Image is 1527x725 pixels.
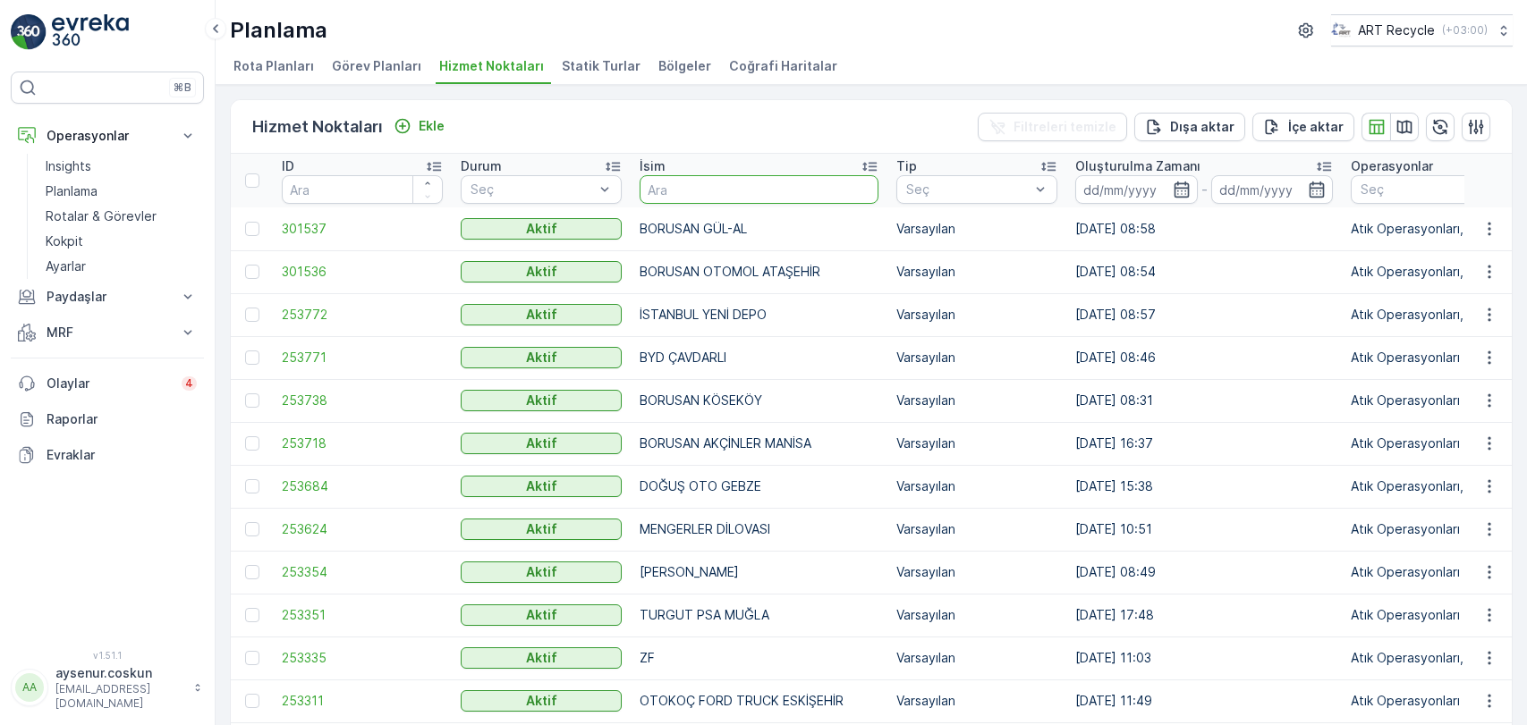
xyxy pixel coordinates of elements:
[245,308,259,322] div: Toggle Row Selected
[640,520,878,538] p: MENGERLER DİLOVASI
[461,218,622,240] button: Aktif
[282,349,443,367] span: 253771
[282,563,443,581] span: 253354
[729,57,837,75] span: Coğrafi Haritalar
[11,279,204,315] button: Paydaşlar
[15,673,44,702] div: AA
[461,157,502,175] p: Durum
[896,349,1057,367] p: Varsayılan
[640,263,878,281] p: BORUSAN OTOMOL ATAŞEHİR
[526,434,557,452] p: Aktif
[461,690,622,712] button: Aktif
[471,181,594,198] p: Seç
[1075,175,1198,204] input: dd/mm/yyyy
[282,392,443,409] a: 253738
[1066,336,1342,379] td: [DATE] 08:46
[896,520,1057,538] p: Varsayılan
[1288,118,1344,136] p: İçe aktar
[1066,293,1342,336] td: [DATE] 08:57
[11,401,204,437] a: Raporlar
[1201,179,1208,200] p: -
[896,649,1057,667] p: Varsayılan
[896,477,1057,495] p: Varsayılan
[11,366,204,401] a: Olaylar4
[526,392,557,409] p: Aktif
[1066,379,1342,422] td: [DATE] 08:31
[896,606,1057,624] p: Varsayılan
[1066,422,1342,465] td: [DATE] 16:37
[896,692,1057,710] p: Varsayılan
[461,647,622,669] button: Aktif
[461,347,622,368] button: Aktif
[896,263,1057,281] p: Varsayılan
[282,520,443,538] span: 253624
[1066,508,1342,551] td: [DATE] 10:51
[640,434,878,452] p: BORUSAN AKÇİNLER MANİSA
[38,229,204,254] a: Kokpit
[46,182,98,200] p: Planlama
[47,127,168,145] p: Operasyonlar
[46,232,83,250] p: Kokpit
[11,315,204,350] button: MRF
[245,222,259,236] div: Toggle Row Selected
[640,606,878,624] p: TURGUT PSA MUĞLA
[47,324,168,341] p: MRF
[640,175,878,204] input: Ara
[11,118,204,154] button: Operasyonlar
[461,604,622,626] button: Aktif
[640,392,878,409] p: BORUSAN KÖSEKÖY
[526,349,557,367] p: Aktif
[419,117,445,135] p: Ekle
[1066,679,1342,722] td: [DATE] 11:49
[11,437,204,473] a: Evraklar
[38,204,204,229] a: Rotalar & Görevler
[245,479,259,493] div: Toggle Row Selected
[52,14,129,50] img: logo_light-DOdMpM7g.png
[1211,175,1334,204] input: dd/mm/yyyy
[252,114,383,139] p: Hizmet Noktaları
[1351,157,1433,175] p: Operasyonlar
[282,157,294,175] p: ID
[1252,113,1354,141] button: İçe aktar
[526,520,557,538] p: Aktif
[461,390,622,411] button: Aktif
[1170,118,1234,136] p: Dışa aktar
[896,220,1057,238] p: Varsayılan
[526,477,557,495] p: Aktif
[185,376,193,391] p: 4
[47,288,168,306] p: Paydaşlar
[461,304,622,325] button: Aktif
[282,263,443,281] a: 301536
[55,664,184,682] p: aysenur.coskun
[1331,21,1351,40] img: image_23.png
[230,16,327,45] p: Planlama
[47,446,197,464] p: Evraklar
[640,692,878,710] p: OTOKOÇ FORD TRUCK ESKİŞEHİR
[461,518,622,540] button: Aktif
[282,220,443,238] a: 301537
[386,115,452,137] button: Ekle
[174,80,191,95] p: ⌘B
[282,306,443,324] a: 253772
[245,565,259,579] div: Toggle Row Selected
[245,436,259,451] div: Toggle Row Selected
[1066,594,1342,636] td: [DATE] 17:48
[245,393,259,408] div: Toggle Row Selected
[526,606,557,624] p: Aktif
[1066,207,1342,250] td: [DATE] 08:58
[640,477,878,495] p: DOĞUŞ OTO GEBZE
[282,606,443,624] span: 253351
[38,179,204,204] a: Planlama
[282,692,443,710] a: 253311
[11,650,204,661] span: v 1.51.1
[245,608,259,622] div: Toggle Row Selected
[1442,23,1488,38] p: ( +03:00 )
[640,563,878,581] p: [PERSON_NAME]
[640,349,878,367] p: BYD ÇAVDARLI
[896,157,917,175] p: Tip
[1331,14,1513,46] button: ART Recycle(+03:00)
[47,410,197,428] p: Raporlar
[282,649,443,667] a: 253335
